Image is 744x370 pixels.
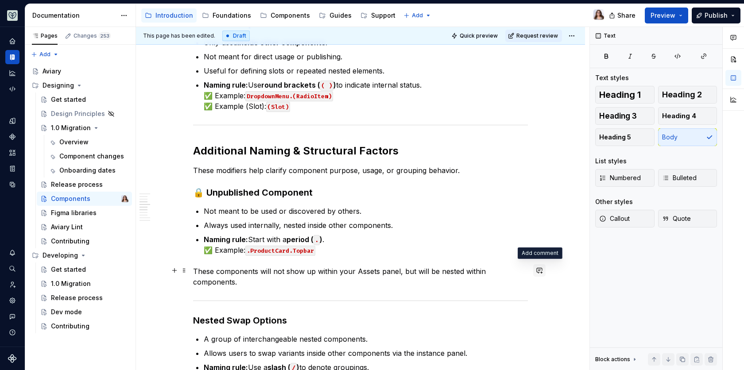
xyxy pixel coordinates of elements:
a: Foundations [198,8,255,23]
div: Design Principles [51,109,105,118]
button: Callout [595,210,655,227]
a: 1.0 Migration [37,277,132,291]
div: Onboarding dates [59,166,116,175]
a: ComponentsBrittany Hogg [37,192,132,206]
span: Bulleted [662,173,697,182]
a: Onboarding dates [45,163,132,177]
a: Support [357,8,399,23]
div: Pages [32,32,58,39]
a: Design Principles [37,107,132,121]
button: Search ⌘K [5,262,19,276]
div: Components [51,194,90,203]
div: Page tree [28,64,132,333]
div: Component changes [59,152,124,161]
a: Overview [45,135,132,149]
div: Release process [51,180,103,189]
code: (Slot) [266,102,290,112]
div: Designing [43,81,74,90]
a: Release process [37,177,132,192]
button: Contact support [5,309,19,324]
div: Page tree [141,7,399,24]
div: Dev mode [51,308,82,316]
code: .ProductCard.Topbar [245,246,315,256]
button: Notifications [5,246,19,260]
div: Guides [329,11,352,20]
a: Documentation [5,50,19,64]
a: Settings [5,293,19,308]
div: Block actions [595,356,630,363]
span: Quote [662,214,691,223]
a: Storybook stories [5,162,19,176]
button: Numbered [595,169,655,187]
button: Quick preview [449,30,502,42]
span: Publish [705,11,728,20]
a: Dev mode [37,305,132,319]
a: Data sources [5,177,19,192]
button: Add [401,9,434,22]
a: Guides [315,8,355,23]
h2: Additional Naming & Structural Factors [193,144,528,158]
a: Component changes [45,149,132,163]
span: 253 [99,32,111,39]
a: Design tokens [5,114,19,128]
div: Contributing [51,237,89,246]
strong: 🔒 Unpublished Component [193,187,313,198]
p: These modifiers help clarify component purpose, usage, or grouping behavior. [193,165,528,176]
a: Figma libraries [37,206,132,220]
span: Add [412,12,423,19]
button: Share [604,8,641,23]
div: Contributing [51,322,89,331]
strong: ) [320,235,322,244]
a: Code automation [5,82,19,96]
button: Heading 4 [658,107,717,125]
code: DropdownMenu.(RadioItem) [245,91,333,101]
button: Heading 2 [658,86,717,104]
a: Contributing [37,319,132,333]
p: Not meant to be used or discovered by others. [204,206,528,216]
p: These components will not show up within your Assets panel, but will be nested within components. [193,266,528,287]
img: 256e2c79-9abd-4d59-8978-03feab5a3943.png [7,10,18,21]
a: Home [5,34,19,48]
div: 1.0 Migration [51,123,91,132]
div: Components [5,130,19,144]
a: Get started [37,262,132,277]
div: Introduction [155,11,193,20]
a: Get started [37,92,132,107]
div: Documentation [32,11,116,20]
span: Numbered [599,173,641,182]
a: Aviary Lint [37,220,132,234]
div: 1.0 Migration [51,279,91,288]
button: Request review [505,30,562,42]
div: Developing [28,248,132,262]
div: Designing [28,78,132,92]
span: Heading 4 [662,112,696,120]
span: Callout [599,214,630,223]
svg: Supernova Logo [8,354,17,363]
button: Publish [692,8,740,23]
button: Heading 3 [595,107,655,125]
strong: Nested Swap Options [193,315,287,326]
div: Other styles [595,197,633,206]
div: Release process [51,293,103,302]
button: Add [28,48,62,61]
span: Heading 2 [662,90,702,99]
div: Changes [74,32,111,39]
div: Block actions [595,353,638,366]
div: List styles [595,157,627,166]
div: Foundations [213,11,251,20]
a: Aviary [28,64,132,78]
img: Brittany Hogg [121,195,128,202]
a: Assets [5,146,19,160]
div: Get started [51,265,86,274]
button: Heading 5 [595,128,655,146]
a: Release process [37,291,132,305]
